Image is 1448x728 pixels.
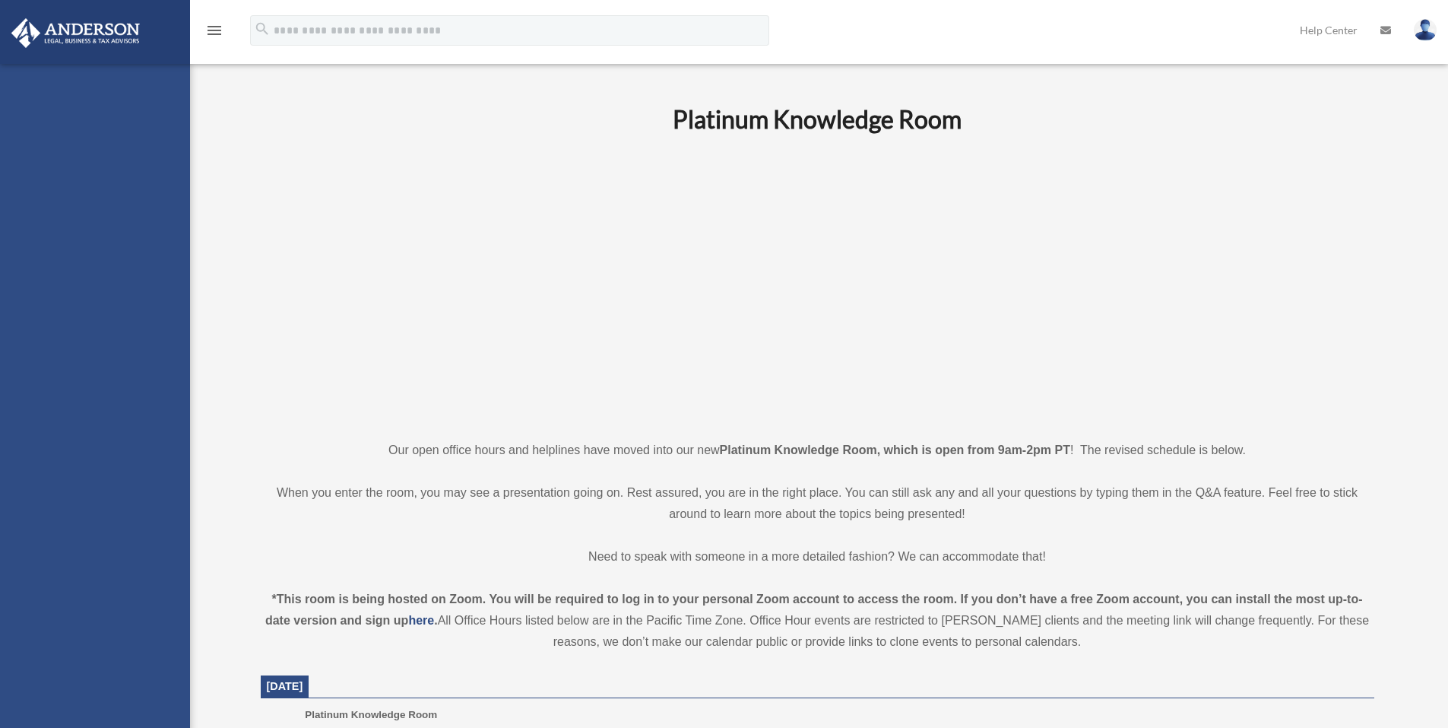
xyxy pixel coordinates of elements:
[589,154,1045,412] iframe: 231110_Toby_KnowledgeRoom
[254,21,271,37] i: search
[261,589,1374,653] div: All Office Hours listed below are in the Pacific Time Zone. Office Hour events are restricted to ...
[261,482,1374,525] p: When you enter the room, you may see a presentation going on. Rest assured, you are in the right ...
[720,443,1070,456] strong: Platinum Knowledge Room, which is open from 9am-2pm PT
[408,614,434,627] a: here
[265,593,1363,627] strong: *This room is being hosted on Zoom. You will be required to log in to your personal Zoom account ...
[1414,19,1437,41] img: User Pic
[267,680,303,692] span: [DATE]
[205,21,223,40] i: menu
[261,546,1374,567] p: Need to speak with someone in a more detailed fashion? We can accommodate that!
[261,440,1374,461] p: Our open office hours and helplines have moved into our new ! The revised schedule is below.
[305,709,437,720] span: Platinum Knowledge Room
[7,18,144,48] img: Anderson Advisors Platinum Portal
[434,614,437,627] strong: .
[673,104,962,134] b: Platinum Knowledge Room
[205,27,223,40] a: menu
